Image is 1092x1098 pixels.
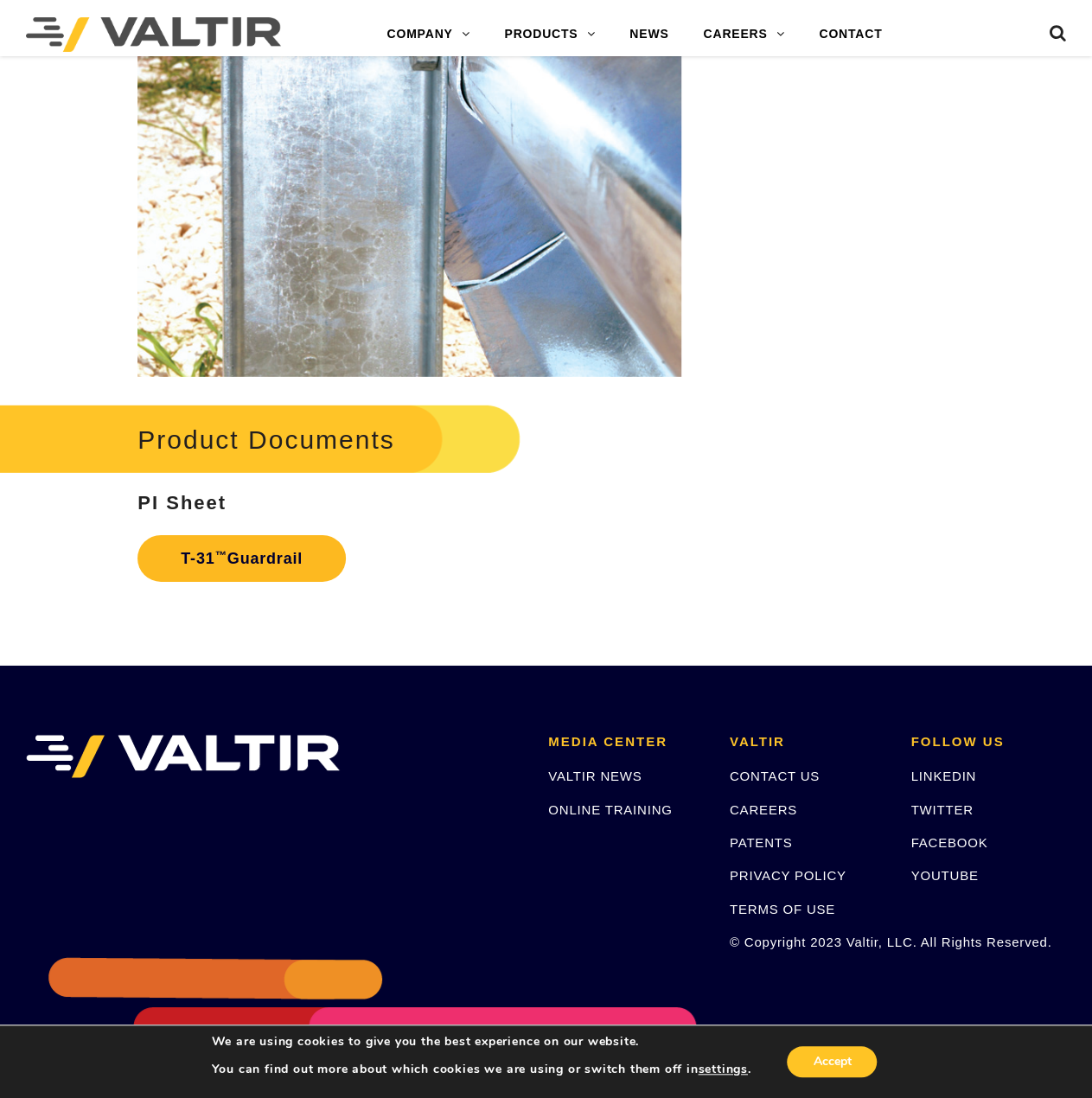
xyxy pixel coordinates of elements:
a: T-31™Guardrail [137,535,346,582]
a: COMPANY [369,17,487,52]
h2: MEDIA CENTER [548,735,704,750]
img: VALTIR [26,735,340,778]
p: © Copyright 2023 Valtir, LLC. All Rights Reserved. [730,932,885,952]
a: PRODUCTS [487,17,612,52]
a: PRIVACY POLICY [730,868,846,883]
a: PATENTS [730,835,793,850]
button: settings [698,1062,747,1077]
a: NEWS [612,17,686,52]
a: CONTACT [801,17,899,52]
a: YOUTUBE [910,868,978,883]
a: TWITTER [910,802,973,817]
h2: FOLLOW US [910,735,1066,750]
img: Valtir [26,17,281,52]
a: VALTIR NEWS [548,769,642,783]
a: ONLINE TRAINING [548,802,672,817]
a: FACEBOOK [910,835,987,850]
sup: ™ [214,549,227,562]
a: TERMS OF USE [730,902,835,916]
a: CAREERS [730,802,797,817]
a: LINKEDIN [910,769,976,783]
a: CONTACT US [730,769,820,783]
p: You can find out more about which cookies we are using or switch them off in . [212,1062,751,1077]
button: Accept [787,1046,877,1077]
h2: VALTIR [730,735,885,750]
a: CAREERS [686,17,801,52]
strong: PI Sheet [137,492,227,514]
p: We are using cookies to give you the best experience on our website. [212,1034,751,1050]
